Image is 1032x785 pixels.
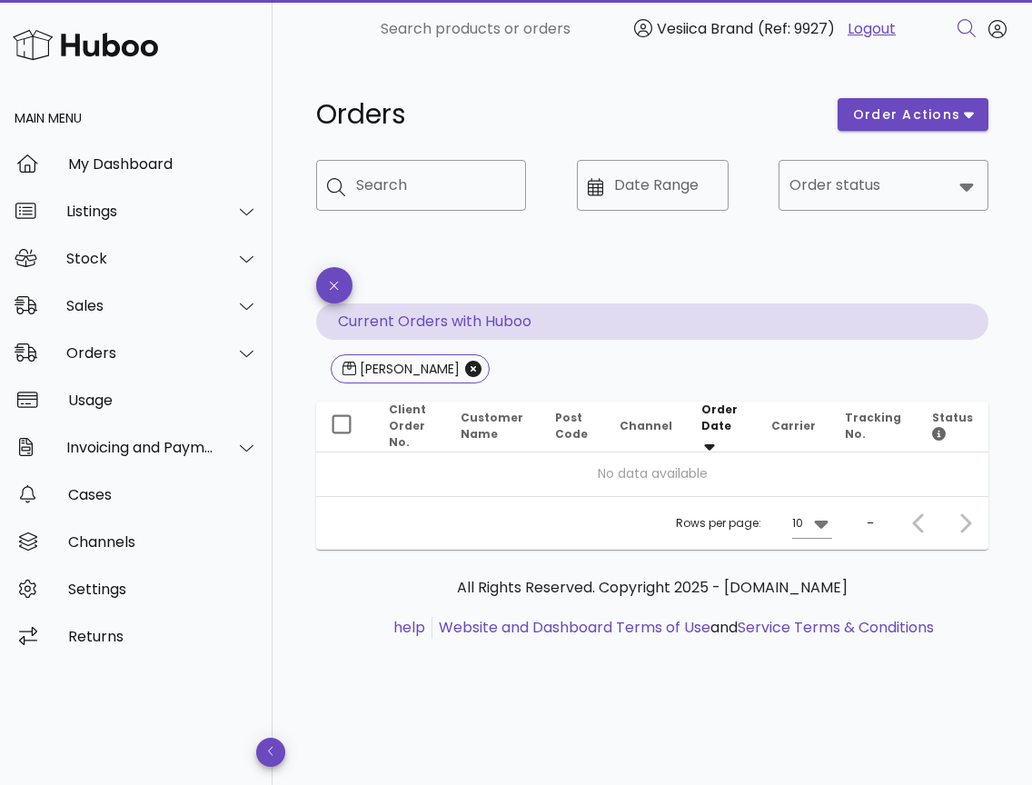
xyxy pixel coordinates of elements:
th: Client Order No. [374,402,446,452]
span: Order Date [701,402,738,433]
p: All Rights Reserved. Copyright 2025 - [DOMAIN_NAME] [331,577,974,599]
a: help [393,617,425,638]
div: 10 [792,515,803,532]
span: Client Order No. [389,402,426,450]
span: (Ref: 9927) [758,18,835,39]
div: Usage [68,392,258,409]
th: Channel [605,402,687,452]
th: Tracking No. [830,402,918,452]
span: Post Code [555,410,588,442]
th: Customer Name [446,402,541,452]
div: Invoicing and Payments [66,439,214,456]
li: and [432,617,934,639]
div: 10Rows per page: [792,509,832,538]
div: Cases [68,486,258,503]
div: Sales [66,297,214,314]
th: Post Code [541,402,605,452]
div: Rows per page: [676,497,832,550]
span: Channel [620,418,672,433]
span: Carrier [771,418,816,433]
img: Huboo Logo [13,25,158,65]
p: Current Orders with Huboo [316,303,988,340]
a: Logout [848,18,896,40]
th: Order Date: Sorted descending. Activate to remove sorting. [687,402,756,452]
div: Stock [66,250,214,267]
div: My Dashboard [68,155,258,173]
div: Settings [68,581,258,598]
span: Vesiica Brand [657,18,753,39]
span: Customer Name [461,410,523,442]
span: Status [932,410,973,442]
div: [PERSON_NAME] [356,360,460,378]
div: Channels [68,533,258,551]
div: Order status [779,160,988,211]
a: Website and Dashboard Terms of Use [439,617,710,638]
div: Returns [68,628,258,645]
span: Tracking No. [845,410,901,442]
div: Orders [66,344,214,362]
a: Service Terms & Conditions [738,617,934,638]
button: order actions [838,98,988,131]
h1: Orders [316,98,816,131]
th: Status [918,402,988,452]
button: Close [465,361,481,377]
span: order actions [852,105,961,124]
th: Carrier [757,402,830,452]
div: Listings [66,203,214,220]
div: – [867,515,874,532]
td: No data available [316,452,988,496]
